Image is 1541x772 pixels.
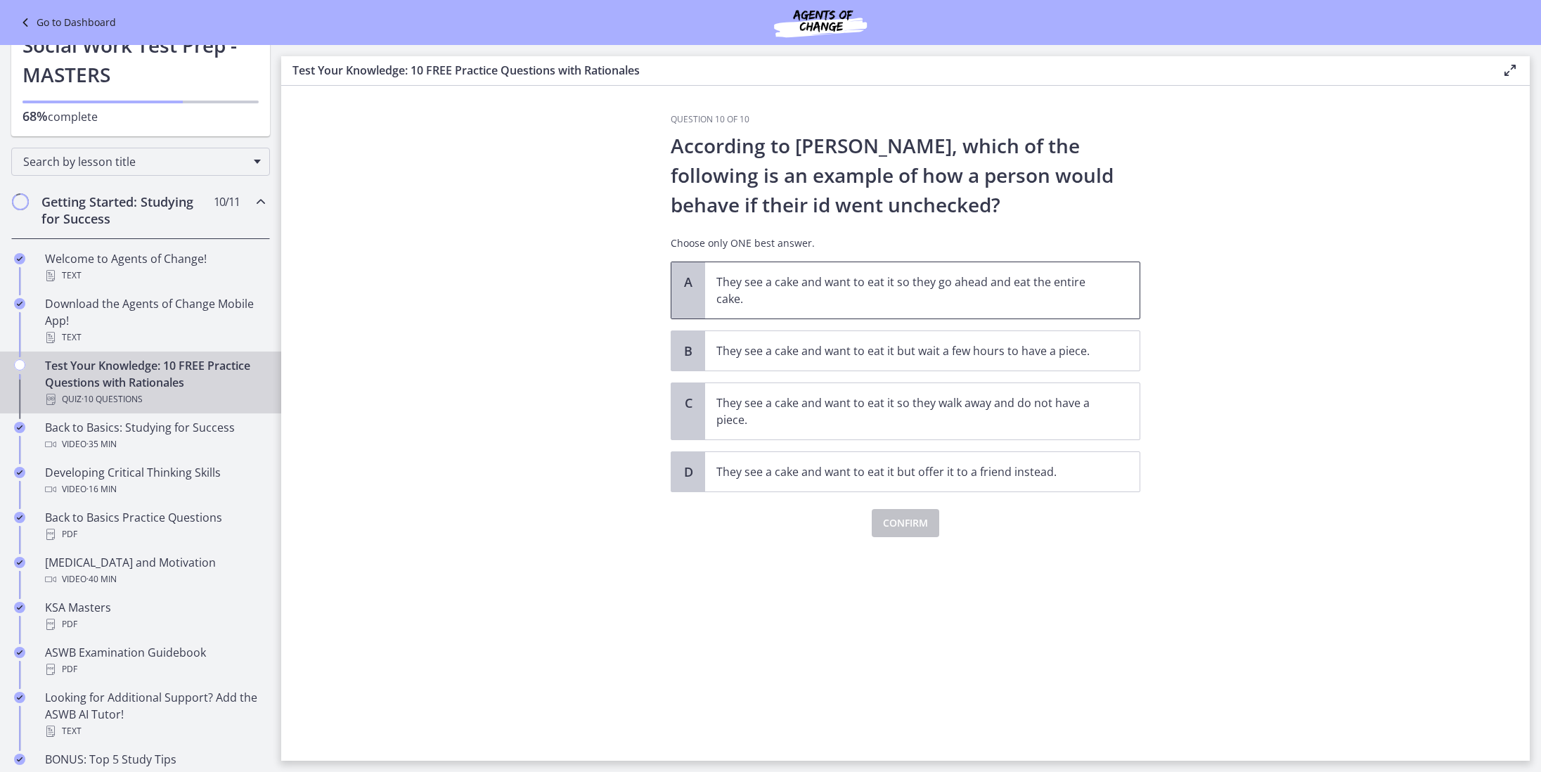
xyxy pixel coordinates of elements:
[22,108,259,125] p: complete
[716,342,1100,359] p: They see a cake and want to eat it but wait a few hours to have a piece.
[680,463,697,480] span: D
[680,342,697,359] span: B
[45,509,264,543] div: Back to Basics Practice Questions
[14,602,25,613] i: Completed
[22,108,48,124] span: 68%
[45,436,264,453] div: Video
[23,154,247,169] span: Search by lesson title
[671,131,1140,219] p: According to [PERSON_NAME], which of the following is an example of how a person would behave if ...
[14,253,25,264] i: Completed
[45,329,264,346] div: Text
[883,515,928,532] span: Confirm
[45,644,264,678] div: ASWB Examination Guidebook
[45,295,264,346] div: Download the Agents of Change Mobile App!
[41,193,213,227] h2: Getting Started: Studying for Success
[11,148,270,176] div: Search by lesson title
[45,464,264,498] div: Developing Critical Thinking Skills
[716,463,1100,480] p: They see a cake and want to eat it but offer it to a friend instead.
[671,114,1140,125] h3: Question 10 of 10
[292,62,1479,79] h3: Test Your Knowledge: 10 FREE Practice Questions with Rationales
[680,274,697,290] span: A
[872,509,939,537] button: Confirm
[45,391,264,408] div: Quiz
[680,394,697,411] span: C
[45,571,264,588] div: Video
[14,754,25,765] i: Completed
[716,274,1100,307] p: They see a cake and want to eat it so they go ahead and eat the entire cake.
[45,599,264,633] div: KSA Masters
[45,481,264,498] div: Video
[82,391,143,408] span: · 10 Questions
[14,422,25,433] i: Completed
[86,481,117,498] span: · 16 min
[671,236,1140,250] p: Choose only ONE best answer.
[14,692,25,703] i: Completed
[17,14,116,31] a: Go to Dashboard
[45,357,264,408] div: Test Your Knowledge: 10 FREE Practice Questions with Rationales
[214,193,240,210] span: 10 / 11
[45,616,264,633] div: PDF
[736,6,905,39] img: Agents of Change
[45,419,264,453] div: Back to Basics: Studying for Success
[45,723,264,740] div: Text
[86,436,117,453] span: · 35 min
[14,298,25,309] i: Completed
[14,647,25,658] i: Completed
[45,526,264,543] div: PDF
[22,1,259,89] h1: Agents of Change - Social Work Test Prep - MASTERS
[14,512,25,523] i: Completed
[14,557,25,568] i: Completed
[86,571,117,588] span: · 40 min
[14,467,25,478] i: Completed
[45,661,264,678] div: PDF
[45,267,264,284] div: Text
[45,689,264,740] div: Looking for Additional Support? Add the ASWB AI Tutor!
[45,554,264,588] div: [MEDICAL_DATA] and Motivation
[45,250,264,284] div: Welcome to Agents of Change!
[716,394,1100,428] p: They see a cake and want to eat it so they walk away and do not have a piece.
